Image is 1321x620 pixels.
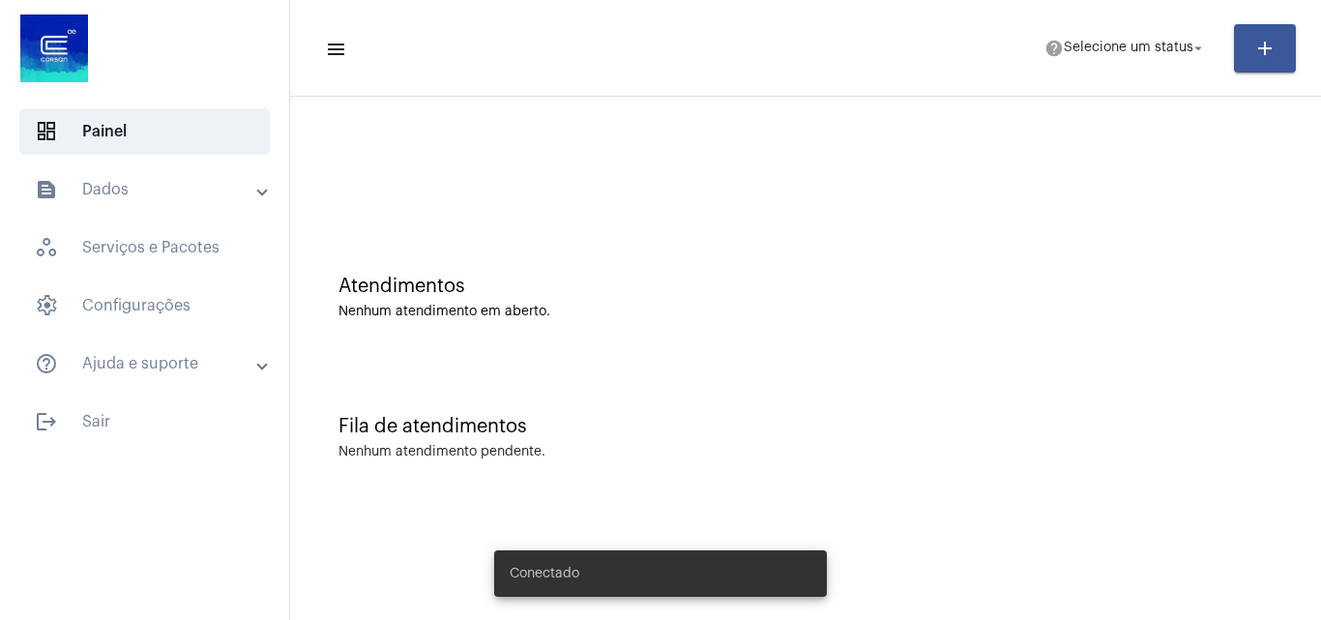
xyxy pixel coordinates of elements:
mat-expansion-panel-header: sidenav iconAjuda e suporte [12,340,289,387]
div: Nenhum atendimento pendente. [338,445,545,459]
span: Sair [19,399,270,445]
mat-icon: sidenav icon [35,410,58,433]
span: Conectado [510,564,579,583]
span: sidenav icon [35,294,58,317]
mat-icon: help [1044,39,1064,58]
mat-panel-title: Ajuda e suporte [35,352,258,375]
span: Serviços e Pacotes [19,224,270,271]
mat-expansion-panel-header: sidenav iconDados [12,166,289,213]
mat-icon: add [1253,37,1277,60]
span: sidenav icon [35,120,58,143]
div: Fila de atendimentos [338,416,1273,437]
div: Nenhum atendimento em aberto. [338,305,1273,319]
img: d4669ae0-8c07-2337-4f67-34b0df7f5ae4.jpeg [15,10,93,87]
mat-panel-title: Dados [35,178,258,201]
button: Selecione um status [1033,29,1218,68]
span: Selecione um status [1064,42,1193,55]
span: sidenav icon [35,236,58,259]
span: Painel [19,108,270,155]
mat-icon: arrow_drop_down [1189,40,1207,57]
mat-icon: sidenav icon [35,178,58,201]
mat-icon: sidenav icon [325,38,344,61]
mat-icon: sidenav icon [35,352,58,375]
div: Atendimentos [338,276,1273,297]
span: Configurações [19,282,270,329]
